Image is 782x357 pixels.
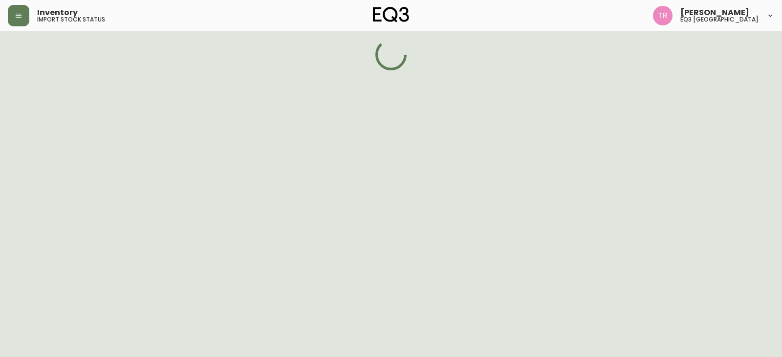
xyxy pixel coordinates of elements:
img: 214b9049a7c64896e5c13e8f38ff7a87 [653,6,673,25]
h5: eq3 [GEOGRAPHIC_DATA] [680,17,759,22]
img: logo [373,7,409,22]
span: [PERSON_NAME] [680,9,749,17]
h5: import stock status [37,17,105,22]
span: Inventory [37,9,78,17]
